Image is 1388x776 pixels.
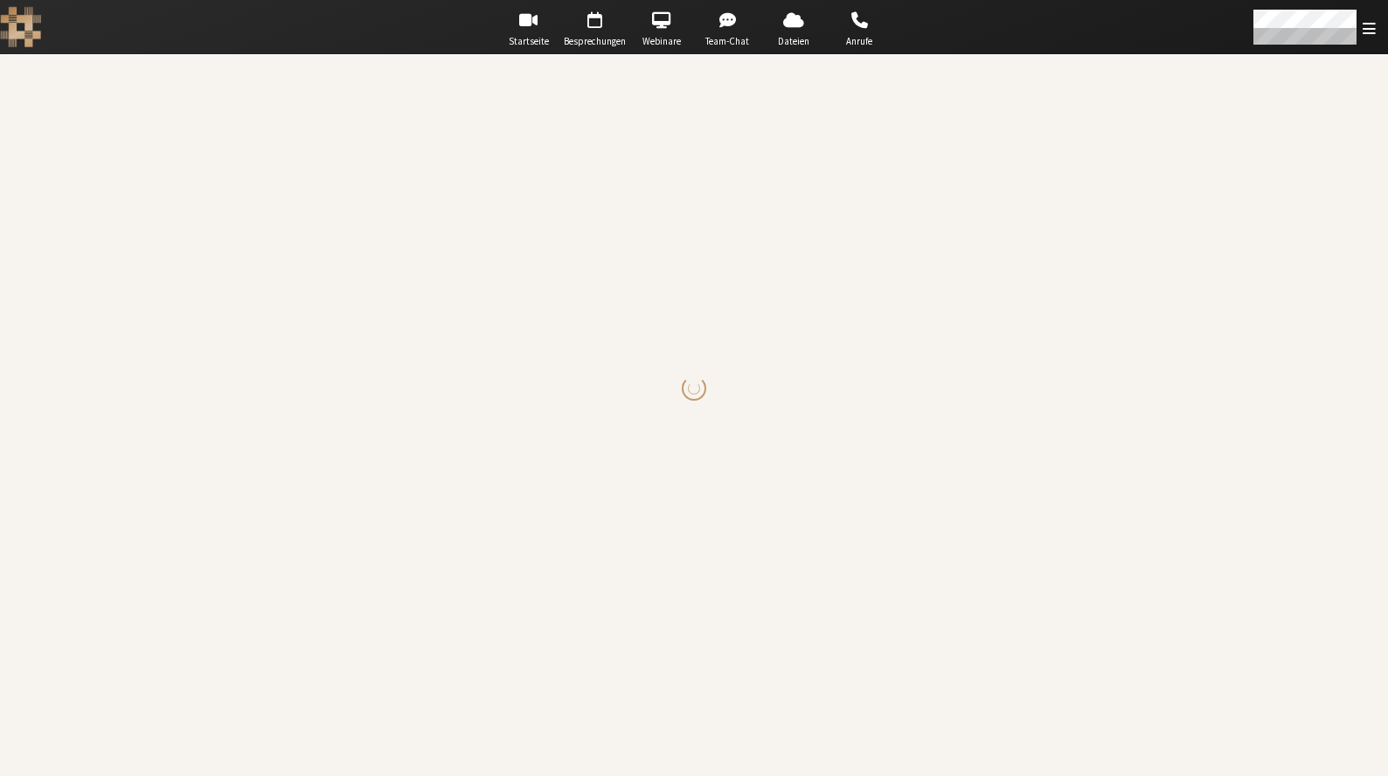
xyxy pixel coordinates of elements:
span: Webinare [631,34,692,49]
span: Startseite [498,34,559,49]
span: Besprechungen [564,34,626,49]
span: Dateien [763,34,824,49]
span: Team-Chat [697,34,758,49]
span: Anrufe [829,34,890,49]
